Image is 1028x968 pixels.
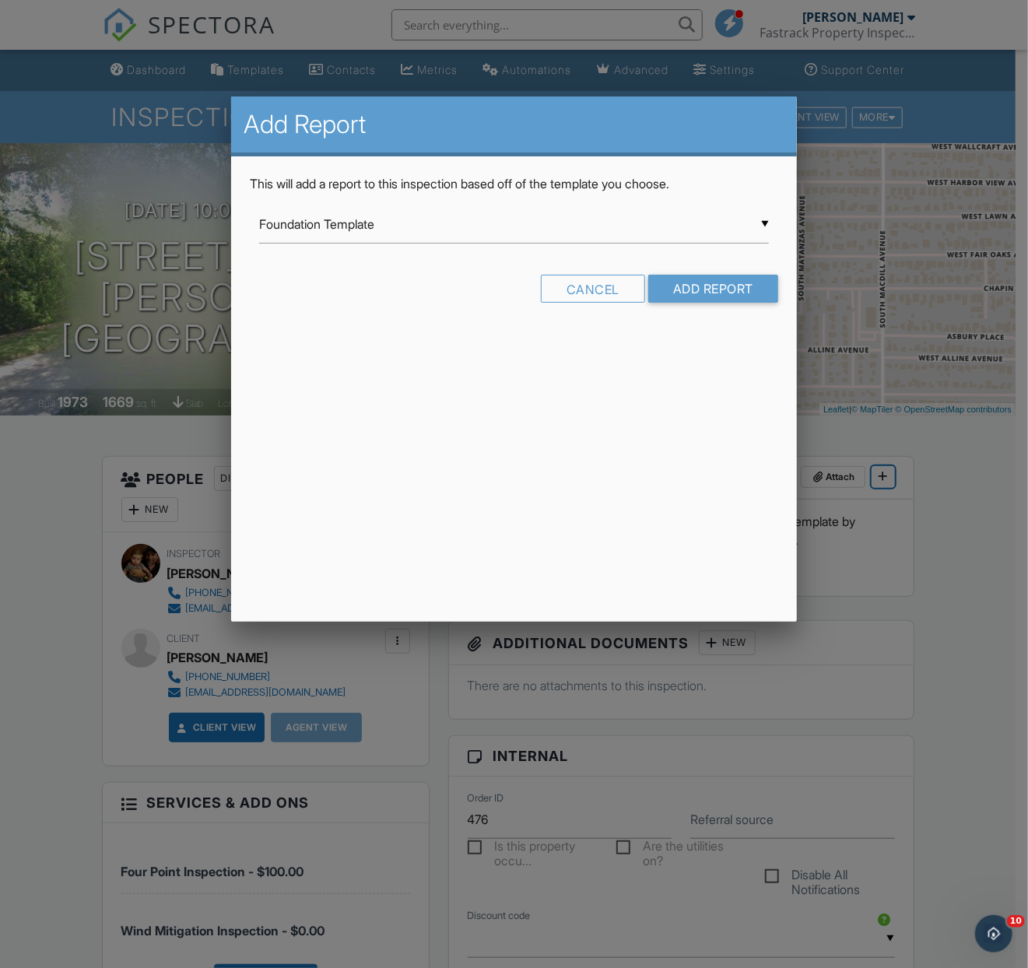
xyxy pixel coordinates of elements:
h2: Add Report [244,109,784,140]
iframe: Intercom live chat [975,915,1012,952]
div: Cancel [541,275,645,303]
span: 10 [1007,915,1025,928]
input: Add Report [648,275,778,303]
p: This will add a report to this inspection based off of the template you choose. [250,175,778,192]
